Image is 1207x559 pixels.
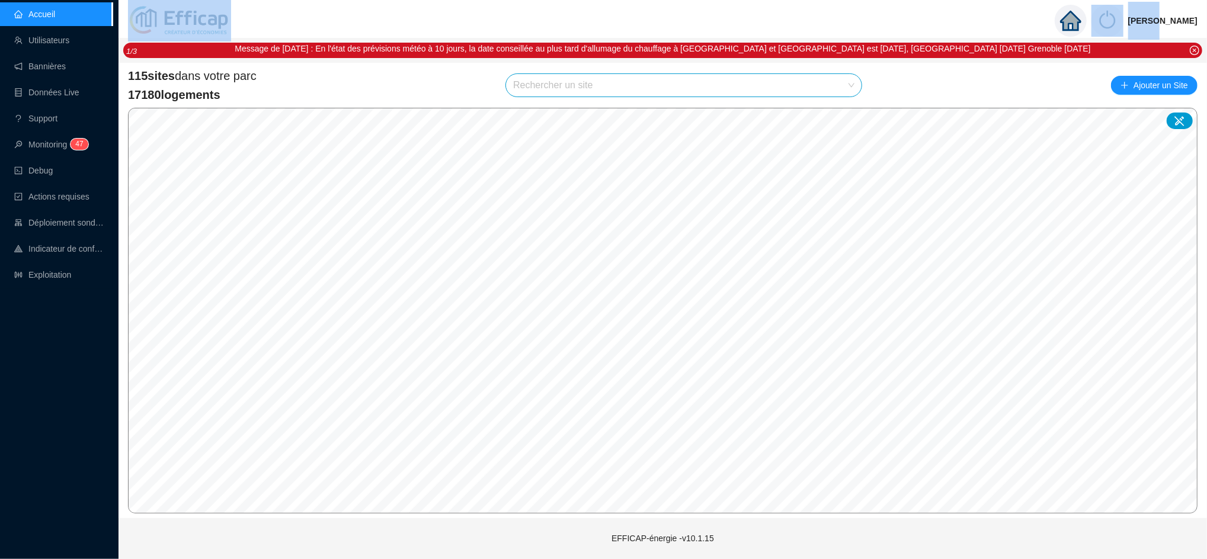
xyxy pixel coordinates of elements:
[14,36,69,45] a: teamUtilisateurs
[14,270,71,279] a: slidersExploitation
[1120,81,1129,89] span: plus
[28,192,89,201] span: Actions requises
[14,88,79,97] a: databaseDonnées Live
[14,244,104,253] a: heat-mapIndicateur de confort
[235,43,1090,55] div: Message de [DATE] : En l'état des prévisions météo à 10 jours, la date conseillée au plus tard d'...
[71,139,88,150] sup: 47
[14,192,23,201] span: check-square
[14,140,85,149] a: monitorMonitoring47
[128,69,175,82] span: 115 sites
[128,86,257,103] span: 17180 logements
[14,166,53,175] a: codeDebug
[1091,5,1123,37] img: power
[126,47,137,56] i: 1 / 3
[14,9,55,19] a: homeAccueil
[1111,76,1198,95] button: Ajouter un Site
[1060,10,1081,31] span: home
[611,534,714,543] span: EFFICAP-énergie - v10.1.15
[129,108,1197,513] canvas: Map
[75,140,79,148] span: 4
[79,140,84,148] span: 7
[1128,2,1198,40] span: [PERSON_NAME]
[14,62,66,71] a: notificationBannières
[14,114,57,123] a: questionSupport
[1190,46,1199,55] span: close-circle
[128,68,257,84] span: dans votre parc
[1134,77,1188,94] span: Ajouter un Site
[14,218,104,227] a: clusterDéploiement sondes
